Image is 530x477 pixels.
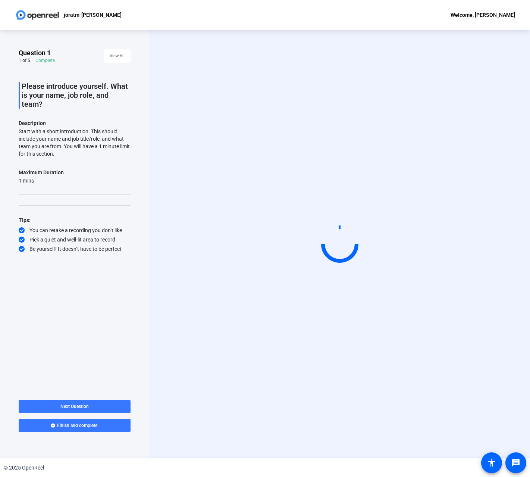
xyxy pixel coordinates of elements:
span: Next Question [60,404,89,409]
mat-icon: accessibility [487,458,496,467]
div: Welcome, [PERSON_NAME] [451,10,515,19]
span: Question 1 [19,49,51,57]
div: Tips: [19,216,131,225]
div: Maximum Duration [19,168,64,177]
p: Description [19,119,131,128]
button: Next Question [19,400,131,413]
div: © 2025 OpenReel [4,464,44,472]
img: OpenReel logo [15,7,60,22]
div: You can retake a recording you don’t like [19,227,131,234]
p: Please introduce yourself. What is your name, job role, and team? [22,82,131,109]
div: Pick a quiet and well-lit area to record [19,236,131,243]
mat-icon: message [511,458,520,467]
button: Finish and complete [19,419,131,432]
span: Finish and complete [57,423,97,428]
button: View All [104,49,131,63]
div: Be yourself! It doesn’t have to be perfect [19,245,131,253]
div: 1 of 5 [19,57,30,63]
div: 1 mins [19,177,64,184]
div: Start with a short introduction. This should include your name and job title/role, and what team ... [19,128,131,158]
div: Complete [35,57,55,63]
span: View All [110,50,125,62]
p: joratm-[PERSON_NAME] [64,10,122,19]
